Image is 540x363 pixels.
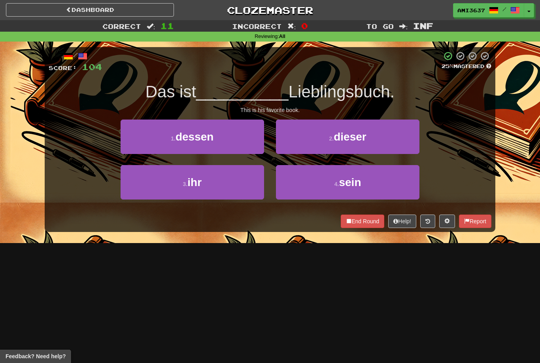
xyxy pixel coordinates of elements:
[442,63,453,69] span: 25 %
[334,181,339,187] small: 4 .
[301,21,308,30] span: 0
[147,23,155,30] span: :
[276,165,419,200] button: 4.sein
[49,65,77,71] span: Score:
[49,51,102,61] div: /
[82,62,102,72] span: 104
[420,215,435,228] button: Round history (alt+y)
[287,23,296,30] span: :
[49,106,491,114] div: This is his favorite book.
[196,82,289,101] span: __________
[276,120,419,154] button: 2.dieser
[399,23,408,30] span: :
[186,3,354,17] a: Clozemaster
[121,120,264,154] button: 1.dessen
[388,215,416,228] button: Help!
[289,82,395,101] span: Lieblingsbuch.
[160,21,174,30] span: 11
[329,135,334,142] small: 2 .
[121,165,264,200] button: 3.ihr
[334,131,366,143] span: dieser
[502,6,506,12] span: /
[145,82,196,101] span: Das ist
[442,63,491,70] div: Mastered
[279,34,285,39] strong: All
[453,3,524,17] a: ami3637 /
[6,352,66,360] span: Open feedback widget
[459,215,491,228] button: Report
[457,7,485,14] span: ami3637
[102,22,141,30] span: Correct
[341,215,384,228] button: End Round
[366,22,394,30] span: To go
[232,22,282,30] span: Incorrect
[183,181,188,187] small: 3 .
[176,131,214,143] span: dessen
[339,176,361,188] span: sein
[171,135,176,142] small: 1 .
[187,176,202,188] span: ihr
[6,3,174,17] a: Dashboard
[413,21,433,30] span: Inf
